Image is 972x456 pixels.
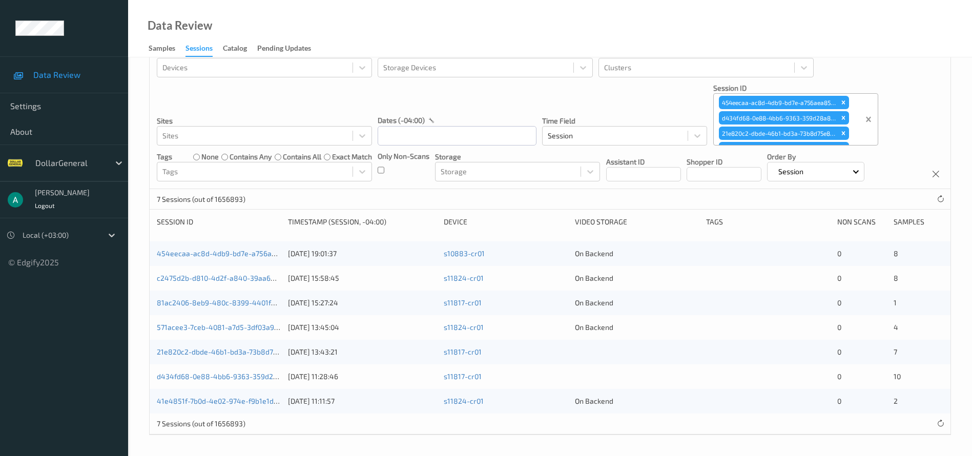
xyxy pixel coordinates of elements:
span: 8 [894,249,898,258]
span: 0 [837,323,841,331]
a: s11817-cr01 [444,347,482,356]
a: Samples [149,42,185,56]
div: Sessions [185,43,213,57]
div: 81ac2406-8eb9-480c-8399-4401f58fa013 [719,142,838,155]
div: Session ID [157,217,281,227]
div: Samples [149,43,175,56]
div: [DATE] 11:11:57 [288,396,437,406]
span: 0 [837,274,841,282]
span: 0 [837,397,841,405]
div: Tags [706,217,830,227]
p: Time Field [542,116,707,126]
span: 1 [894,298,897,307]
span: 0 [837,372,841,381]
a: 571acee3-7ceb-4081-a7d5-3df03a9e07b9 [157,323,294,331]
div: On Backend [575,396,699,406]
p: Session ID [713,83,878,93]
a: 81ac2406-8eb9-480c-8399-4401f58fa013 [157,298,298,307]
span: 0 [837,347,841,356]
label: exact match [332,152,372,162]
div: [DATE] 19:01:37 [288,248,437,259]
p: Session [775,167,807,177]
div: Remove 21e820c2-dbde-46b1-bd3a-73b8d75e80cc [838,127,849,140]
a: s11817-cr01 [444,372,482,381]
p: 7 Sessions (out of 1656893) [157,419,245,429]
div: Remove 81ac2406-8eb9-480c-8399-4401f58fa013 [838,142,849,155]
div: Remove 454eecaa-ac8d-4db9-bd7e-a756aea85a3c [838,96,849,109]
div: [DATE] 13:43:21 [288,347,437,357]
label: contains any [230,152,272,162]
a: 454eecaa-ac8d-4db9-bd7e-a756aea85a3c [157,249,300,258]
div: Video Storage [575,217,699,227]
div: On Backend [575,273,699,283]
div: Samples [894,217,943,227]
div: [DATE] 13:45:04 [288,322,437,333]
p: Tags [157,152,172,162]
a: s11817-cr01 [444,298,482,307]
a: c2475d2b-d810-4d2f-a840-39aa65f7f075 [157,274,295,282]
a: 41e4851f-7b0d-4e02-974e-f9b1e1d9ebc4 [157,397,294,405]
span: 2 [894,397,898,405]
span: 0 [837,298,841,307]
a: Catalog [223,42,257,56]
p: Order By [767,152,864,162]
p: 7 Sessions (out of 1656893) [157,194,245,204]
div: On Backend [575,248,699,259]
a: s11824-cr01 [444,323,484,331]
label: contains all [283,152,321,162]
div: 454eecaa-ac8d-4db9-bd7e-a756aea85a3c [719,96,838,109]
div: [DATE] 11:28:46 [288,371,437,382]
div: Pending Updates [257,43,311,56]
div: Timestamp (Session, -04:00) [288,217,437,227]
p: Assistant ID [606,157,681,167]
span: 10 [894,372,901,381]
div: Device [444,217,568,227]
a: s11824-cr01 [444,397,484,405]
p: Only Non-Scans [378,151,429,161]
div: [DATE] 15:58:45 [288,273,437,283]
div: Non Scans [837,217,887,227]
span: 0 [837,249,841,258]
div: On Backend [575,322,699,333]
span: 7 [894,347,897,356]
div: Remove d434fd68-0e88-4bb6-9363-359d28a8c1b3 [838,111,849,125]
p: Storage [435,152,600,162]
div: d434fd68-0e88-4bb6-9363-359d28a8c1b3 [719,111,838,125]
a: Pending Updates [257,42,321,56]
div: Catalog [223,43,247,56]
div: On Backend [575,298,699,308]
a: s11824-cr01 [444,274,484,282]
span: 8 [894,274,898,282]
label: none [201,152,219,162]
div: [DATE] 15:27:24 [288,298,437,308]
span: 4 [894,323,898,331]
p: Shopper ID [687,157,761,167]
p: dates (-04:00) [378,115,425,126]
a: d434fd68-0e88-4bb6-9363-359d28a8c1b3 [157,372,301,381]
div: 21e820c2-dbde-46b1-bd3a-73b8d75e80cc [719,127,838,140]
p: Sites [157,116,372,126]
a: s10883-cr01 [444,249,485,258]
a: Sessions [185,42,223,57]
div: Data Review [148,20,212,31]
a: 21e820c2-dbde-46b1-bd3a-73b8d75e80cc [157,347,297,356]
